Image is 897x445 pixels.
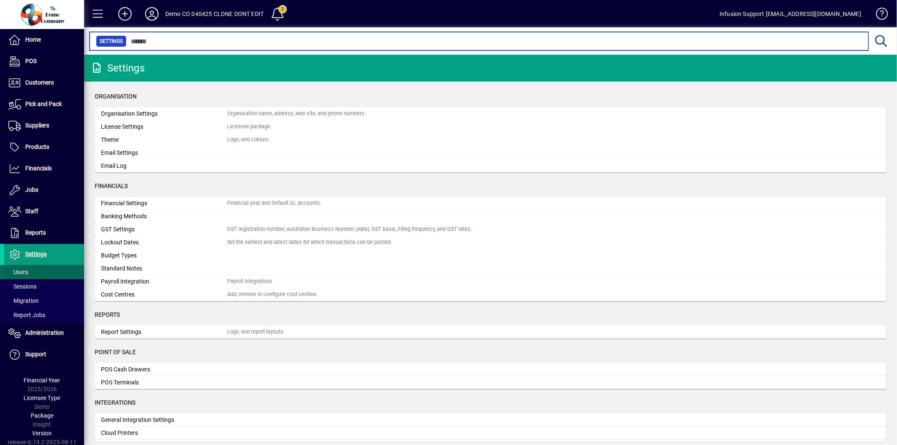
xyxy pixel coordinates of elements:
[227,199,321,207] div: Financial year, and Default GL accounts.
[95,236,886,249] a: Lockout DatesSet the earliest and latest dates for which transactions can be posted.
[4,94,84,115] a: Pick and Pack
[95,413,886,426] a: General Integration Settings
[227,123,272,131] div: Licensee package.
[4,72,84,93] a: Customers
[8,283,37,290] span: Sessions
[95,376,886,389] a: POS Terminals
[4,279,84,294] a: Sessions
[25,101,62,107] span: Pick and Pack
[4,51,84,72] a: POS
[101,264,227,273] div: Standard Notes
[4,29,84,50] a: Home
[165,7,264,21] div: Demo CO 040425 CLONE DONT EDIT
[4,222,84,244] a: Reports
[95,120,886,133] a: License SettingsLicensee package.
[25,165,52,172] span: Financials
[95,146,886,159] a: Email Settings
[32,430,52,437] span: Version
[95,311,120,318] span: Reports
[95,288,886,301] a: Cost CentresAdd, remove or configure cost centres
[101,328,227,336] div: Report Settings
[95,249,886,262] a: Budget Types
[720,7,861,21] div: Infusion Support [EMAIL_ADDRESS][DOMAIN_NAME]
[25,143,49,150] span: Products
[101,135,227,144] div: Theme
[101,277,227,286] div: Payroll Integration
[101,212,227,221] div: Banking Methods
[95,197,886,210] a: Financial SettingsFinancial year, and Default GL accounts.
[101,238,227,247] div: Lockout Dates
[95,159,886,172] a: Email Log
[25,186,38,193] span: Jobs
[95,210,886,223] a: Banking Methods
[101,378,227,387] div: POS Terminals
[95,349,136,355] span: Point of Sale
[25,122,49,129] span: Suppliers
[4,115,84,136] a: Suppliers
[101,225,227,234] div: GST Settings
[25,36,41,43] span: Home
[4,323,84,344] a: Administration
[25,79,54,86] span: Customers
[95,426,886,440] a: Cloud Printers
[101,148,227,157] div: Email Settings
[95,133,886,146] a: ThemeLogo, and colours.
[227,110,366,118] div: Organisation name, address, web site, and phone numbers.
[95,262,886,275] a: Standard Notes
[95,93,137,100] span: Organisation
[4,201,84,222] a: Staff
[101,365,227,374] div: POS Cash Drawers
[111,6,138,21] button: Add
[8,312,45,318] span: Report Jobs
[101,162,227,170] div: Email Log
[227,328,285,336] div: Logo, and report layouts.
[25,351,46,358] span: Support
[31,412,53,419] span: Package
[101,109,227,118] div: Organisation Settings
[4,137,84,158] a: Products
[95,275,886,288] a: Payroll IntegrationPayroll Integrations
[8,297,39,304] span: Migration
[227,238,392,246] div: Set the earliest and latest dates for which transactions can be posted.
[4,294,84,308] a: Migration
[25,58,37,64] span: POS
[25,329,64,336] span: Administration
[101,429,227,437] div: Cloud Printers
[4,180,84,201] a: Jobs
[4,344,84,365] a: Support
[25,208,38,215] span: Staff
[95,363,886,376] a: POS Cash Drawers
[95,326,886,339] a: Report SettingsLogo, and report layouts.
[4,308,84,322] a: Report Jobs
[95,183,128,189] span: Financials
[100,37,123,45] span: Settings
[227,291,317,299] div: Add, remove or configure cost centres
[90,61,145,75] div: Settings
[24,377,61,384] span: Financial Year
[95,399,135,406] span: Integrations
[4,265,84,279] a: Users
[101,290,227,299] div: Cost Centres
[101,251,227,260] div: Budget Types
[227,136,270,144] div: Logo, and colours.
[101,416,227,424] div: General Integration Settings
[95,107,886,120] a: Organisation SettingsOrganisation name, address, web site, and phone numbers.
[870,2,886,29] a: Knowledge Base
[227,225,472,233] div: GST registration number, Australian Business Number (ABN), GST basis, Filing frequency, and GST r...
[4,158,84,179] a: Financials
[8,269,28,275] span: Users
[24,395,61,401] span: Licensee Type
[227,278,273,286] div: Payroll Integrations
[101,199,227,208] div: Financial Settings
[25,229,46,236] span: Reports
[95,223,886,236] a: GST SettingsGST registration number, Australian Business Number (ABN), GST basis, Filing frequenc...
[101,122,227,131] div: License Settings
[25,251,47,257] span: Settings
[138,6,165,21] button: Profile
